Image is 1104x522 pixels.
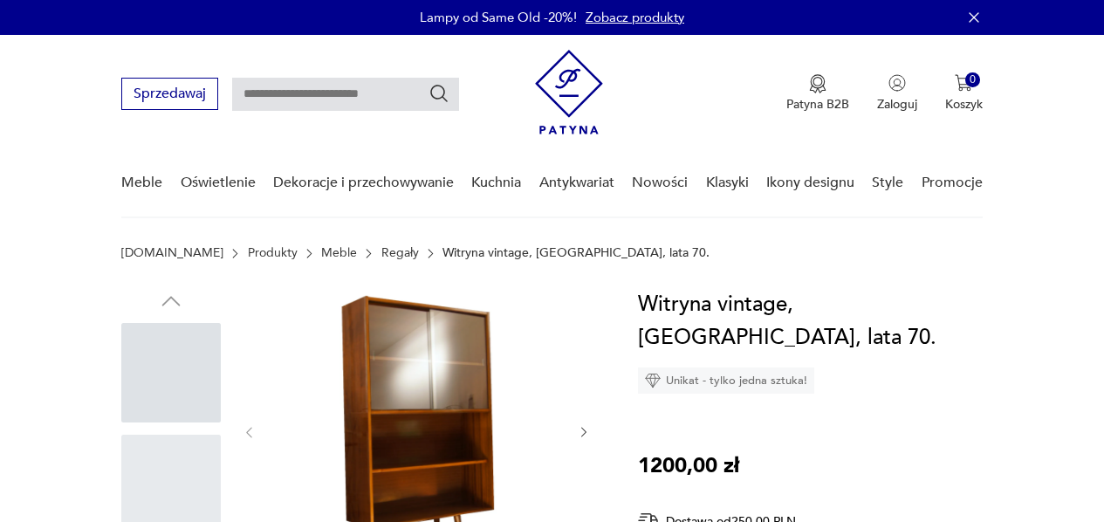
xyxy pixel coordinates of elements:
img: Ikona koszyka [955,74,972,92]
a: Kuchnia [471,149,521,216]
div: 0 [965,72,980,87]
button: Zaloguj [877,74,917,113]
p: Zaloguj [877,96,917,113]
img: Ikona diamentu [645,373,661,388]
p: Lampy od Same Old -20%! [420,9,577,26]
a: Zobacz produkty [586,9,684,26]
a: [DOMAIN_NAME] [121,246,223,260]
h1: Witryna vintage, [GEOGRAPHIC_DATA], lata 70. [638,288,983,354]
a: Meble [121,149,162,216]
p: Patyna B2B [786,96,849,113]
button: Szukaj [429,83,449,104]
button: 0Koszyk [945,74,983,113]
a: Dekoracje i przechowywanie [273,149,454,216]
div: Unikat - tylko jedna sztuka! [638,367,814,394]
a: Ikony designu [766,149,854,216]
a: Produkty [248,246,298,260]
p: Witryna vintage, [GEOGRAPHIC_DATA], lata 70. [442,246,710,260]
a: Antykwariat [539,149,614,216]
p: Koszyk [945,96,983,113]
button: Patyna B2B [786,74,849,113]
img: Patyna - sklep z meblami i dekoracjami vintage [535,50,603,134]
a: Klasyki [706,149,749,216]
img: Ikona medalu [809,74,826,93]
a: Ikona medaluPatyna B2B [786,74,849,113]
a: Meble [321,246,357,260]
a: Sprzedawaj [121,89,218,101]
a: Style [872,149,903,216]
a: Oświetlenie [181,149,256,216]
a: Promocje [922,149,983,216]
button: Sprzedawaj [121,78,218,110]
img: Ikonka użytkownika [888,74,906,92]
p: 1200,00 zł [638,450,739,483]
a: Nowości [632,149,688,216]
a: Regały [381,246,419,260]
